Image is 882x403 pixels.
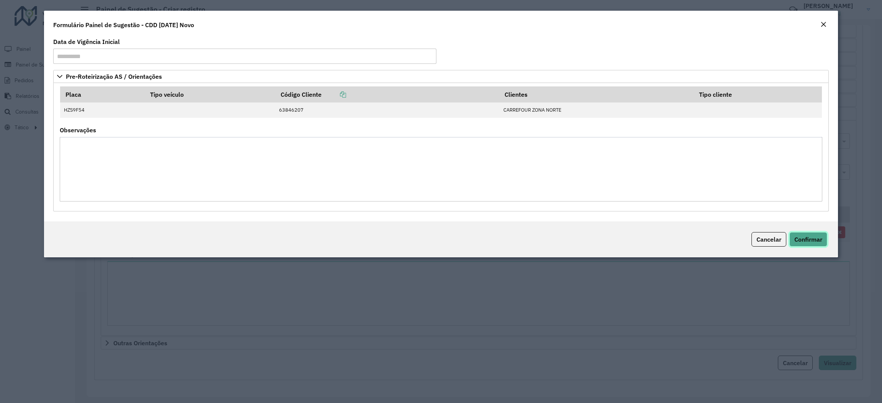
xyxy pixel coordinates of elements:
[789,232,827,247] button: Confirmar
[818,20,829,30] button: Close
[322,91,346,98] a: Copiar
[751,232,786,247] button: Cancelar
[756,236,781,243] span: Cancelar
[275,102,500,118] td: 63846207
[694,86,822,102] th: Tipo cliente
[53,70,829,83] a: Pre-Roteirização AS / Orientações
[60,86,145,102] th: Placa
[145,86,275,102] th: Tipo veículo
[53,20,194,29] h4: Formulário Painel de Sugestão - CDD [DATE] Novo
[794,236,822,243] span: Confirmar
[275,86,500,102] th: Código Cliente
[60,125,96,135] label: Observações
[820,21,826,28] em: Fechar
[60,102,145,118] td: HZS9F54
[500,102,694,118] td: CARREFOUR ZONA NORTE
[53,37,120,46] label: Data de Vigência Inicial
[500,86,694,102] th: Clientes
[66,73,162,80] span: Pre-Roteirização AS / Orientações
[53,83,829,211] div: Pre-Roteirização AS / Orientações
